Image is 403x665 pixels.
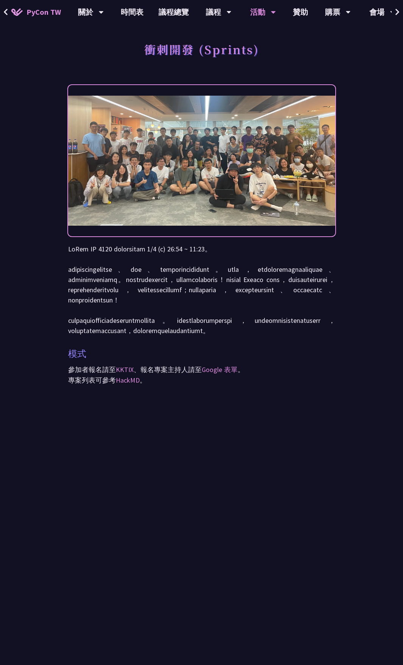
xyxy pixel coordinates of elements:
[68,347,86,361] p: 模式
[144,38,259,60] h1: 衝刺開發 (Sprints)
[68,244,335,336] p: LoRem IP 4120 dolorsitam 1/4 (c) 26:54 ~ 11:23。 adipiscingelitse、doe、temporincididunt。utla，etdolo...
[116,365,134,374] a: KKTIX
[68,96,335,226] img: Photo of PyCon Taiwan Sprints
[4,3,68,22] a: PyCon TW
[202,365,238,374] a: Google 表單
[116,376,140,384] a: HackMD
[68,364,335,375] p: 參加者報名請至 、報名專案主持人請至 。
[68,375,335,386] p: 專案列表可參考 。
[26,6,61,18] span: PyCon TW
[11,8,23,16] img: Home icon of PyCon TW 2025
